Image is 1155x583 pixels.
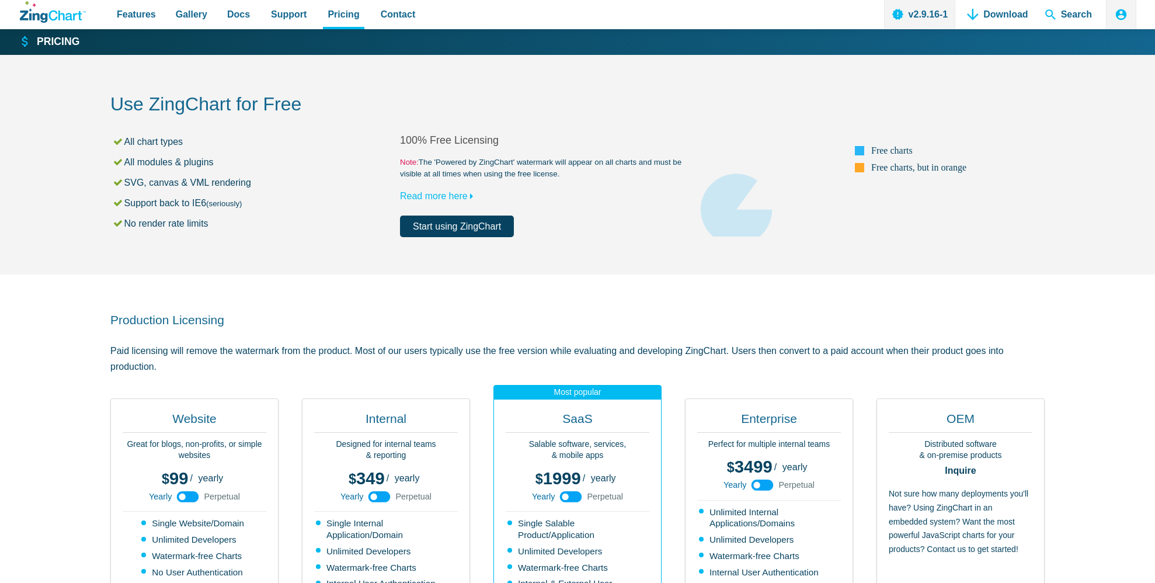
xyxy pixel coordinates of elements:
[176,6,207,22] span: Gallery
[112,175,400,190] li: SVG, canvas & VML rendering
[349,469,385,488] span: 349
[727,457,773,476] span: 3499
[141,550,249,562] li: Watermark-free Charts
[141,518,249,529] li: Single Website/Domain
[20,35,79,49] a: Pricing
[532,492,555,501] span: Yearly
[400,158,419,166] span: Note:
[506,411,649,433] h2: SaaS
[583,474,585,483] span: /
[110,92,1045,119] h2: Use ZingChart for Free
[699,534,841,546] li: Unlimited Developers
[117,6,156,22] span: Features
[778,481,815,489] span: Perpetual
[141,534,249,546] li: Unlimited Developers
[206,199,242,208] small: (seriously)
[400,157,690,180] small: The 'Powered by ZingChart' watermark will appear on all charts and must be visible at all times w...
[314,411,458,433] h2: Internal
[395,492,432,501] span: Perpetual
[314,439,458,461] p: Designed for internal teams & reporting
[123,439,266,461] p: Great for blogs, non-profits, or simple websites
[774,463,777,472] span: /
[190,474,193,483] span: /
[37,37,79,47] strong: Pricing
[507,546,649,557] li: Unlimited Developers
[112,154,400,170] li: All modules & plugins
[141,567,249,578] li: No User Authentication
[507,562,649,574] li: Watermark-free Charts
[400,191,478,201] a: Read more here
[697,439,841,450] p: Perfect for multiple internal teams
[110,312,1045,328] h2: Production Licensing
[381,6,416,22] span: Contact
[723,481,746,489] span: Yearly
[889,411,1032,433] h2: OEM
[227,6,250,22] span: Docs
[149,492,172,501] span: Yearly
[697,411,841,433] h2: Enterprise
[340,492,363,501] span: Yearly
[395,473,420,483] span: yearly
[699,567,841,578] li: Internal User Authentication
[20,1,86,23] a: ZingChart Logo. Click to return to the homepage
[699,506,841,530] li: Unlimited Internal Applications/Domains
[400,134,690,147] h2: 100% Free Licensing
[204,492,240,501] span: Perpetual
[782,462,808,472] span: yearly
[316,518,458,541] li: Single Internal Application/Domain
[123,411,266,433] h2: Website
[889,439,1032,461] p: Distributed software & on-premise products
[889,466,1032,476] strong: Inquire
[506,439,649,461] p: Salable software, services, & mobile apps
[271,6,307,22] span: Support
[199,473,224,483] span: yearly
[110,343,1045,374] p: Paid licensing will remove the watermark from the product. Most of our users typically use the fr...
[387,474,389,483] span: /
[507,518,649,541] li: Single Salable Product/Application
[699,550,841,562] li: Watermark-free Charts
[162,469,188,488] span: 99
[591,473,616,483] span: yearly
[400,216,514,237] a: Start using ZingChart
[587,492,623,501] span: Perpetual
[112,216,400,231] li: No render rate limits
[316,546,458,557] li: Unlimited Developers
[112,134,400,150] li: All chart types
[112,195,400,211] li: Support back to IE6
[328,6,359,22] span: Pricing
[316,562,458,574] li: Watermark-free Charts
[535,469,581,488] span: 1999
